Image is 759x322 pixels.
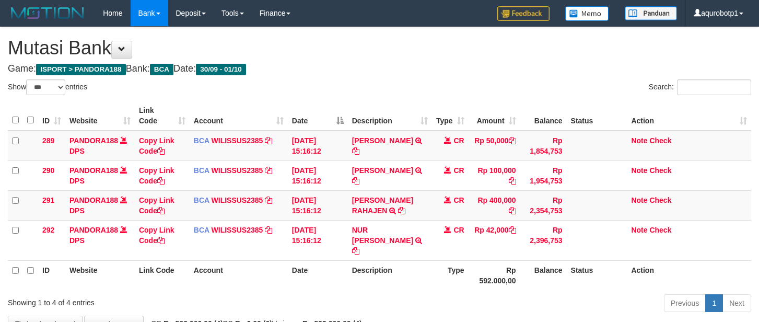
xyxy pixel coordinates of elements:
[432,101,469,131] th: Type: activate to sort column ascending
[469,260,520,290] th: Rp 592.000,00
[288,190,348,220] td: [DATE] 15:16:12
[288,131,348,161] td: [DATE] 15:16:12
[352,247,359,255] a: Copy NUR HIDAYATULLOH to clipboard
[453,136,464,145] span: CR
[139,226,174,245] a: Copy Link Code
[265,136,272,145] a: Copy WILISSUS2385 to clipboard
[139,166,174,185] a: Copy Link Code
[135,260,190,290] th: Link Code
[212,166,263,175] a: WILISSUS2385
[288,220,348,260] td: [DATE] 15:16:12
[453,196,464,204] span: CR
[627,101,751,131] th: Action: activate to sort column ascending
[453,226,464,234] span: CR
[42,196,54,204] span: 291
[265,166,272,175] a: Copy WILISSUS2385 to clipboard
[196,64,246,75] span: 30/09 - 01/10
[212,226,263,234] a: WILISSUS2385
[194,196,209,204] span: BCA
[212,196,263,204] a: WILISSUS2385
[139,136,174,155] a: Copy Link Code
[65,101,135,131] th: Website: activate to sort column ascending
[649,79,751,95] label: Search:
[649,226,671,234] a: Check
[65,190,135,220] td: DPS
[631,196,647,204] a: Note
[567,101,627,131] th: Status
[348,260,432,290] th: Description
[509,136,516,145] a: Copy Rp 50,000 to clipboard
[352,166,413,175] a: [PERSON_NAME]
[26,79,65,95] select: Showentries
[352,136,413,145] a: [PERSON_NAME]
[190,260,288,290] th: Account
[65,220,135,260] td: DPS
[352,196,413,215] a: [PERSON_NAME] RAHAJEN
[649,196,671,204] a: Check
[8,293,308,308] div: Showing 1 to 4 of 4 entries
[139,196,174,215] a: Copy Link Code
[265,196,272,204] a: Copy WILISSUS2385 to clipboard
[65,131,135,161] td: DPS
[627,260,751,290] th: Action
[352,177,359,185] a: Copy MUHAMMAD FAUZAN to clipboard
[705,294,723,312] a: 1
[567,260,627,290] th: Status
[497,6,550,21] img: Feedback.jpg
[36,64,126,75] span: ISPORT > PANDORA188
[194,136,209,145] span: BCA
[520,101,567,131] th: Balance
[42,166,54,175] span: 290
[509,226,516,234] a: Copy Rp 42,000 to clipboard
[352,147,359,155] a: Copy BOYKE ADAM to clipboard
[194,226,209,234] span: BCA
[469,220,520,260] td: Rp 42,000
[288,160,348,190] td: [DATE] 15:16:12
[509,177,516,185] a: Copy Rp 100,000 to clipboard
[65,160,135,190] td: DPS
[8,5,87,21] img: MOTION_logo.png
[288,101,348,131] th: Date: activate to sort column descending
[8,64,751,74] h4: Game: Bank: Date:
[8,79,87,95] label: Show entries
[69,166,118,175] a: PANDORA188
[265,226,272,234] a: Copy WILISSUS2385 to clipboard
[565,6,609,21] img: Button%20Memo.svg
[453,166,464,175] span: CR
[42,226,54,234] span: 292
[649,136,671,145] a: Check
[42,136,54,145] span: 289
[352,226,413,245] a: NUR [PERSON_NAME]
[69,226,118,234] a: PANDORA188
[520,160,567,190] td: Rp 1,954,753
[190,101,288,131] th: Account: activate to sort column ascending
[631,166,647,175] a: Note
[432,260,469,290] th: Type
[469,131,520,161] td: Rp 50,000
[520,220,567,260] td: Rp 2,396,753
[469,101,520,131] th: Amount: activate to sort column ascending
[398,206,405,215] a: Copy RINA NOVIA RAHAJEN to clipboard
[288,260,348,290] th: Date
[194,166,209,175] span: BCA
[520,131,567,161] td: Rp 1,854,753
[212,136,263,145] a: WILISSUS2385
[150,64,173,75] span: BCA
[677,79,751,95] input: Search:
[69,136,118,145] a: PANDORA188
[520,190,567,220] td: Rp 2,354,753
[38,260,65,290] th: ID
[664,294,706,312] a: Previous
[469,190,520,220] td: Rp 400,000
[469,160,520,190] td: Rp 100,000
[631,136,647,145] a: Note
[625,6,677,20] img: panduan.png
[649,166,671,175] a: Check
[520,260,567,290] th: Balance
[509,206,516,215] a: Copy Rp 400,000 to clipboard
[8,38,751,59] h1: Mutasi Bank
[631,226,647,234] a: Note
[135,101,190,131] th: Link Code: activate to sort column ascending
[69,196,118,204] a: PANDORA188
[348,101,432,131] th: Description: activate to sort column ascending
